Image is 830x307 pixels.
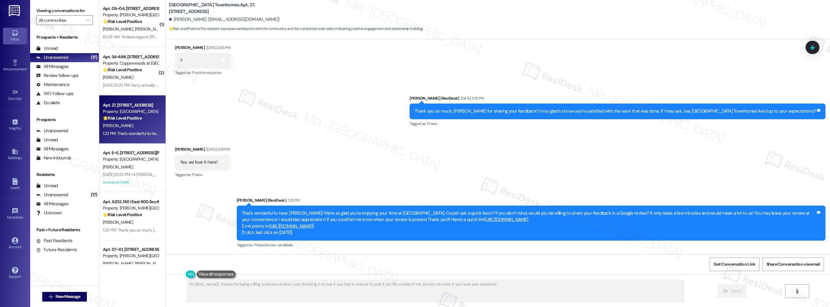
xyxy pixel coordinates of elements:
[103,60,159,66] div: Property: Copperwoods at [GEOGRAPHIC_DATA]
[710,257,759,271] button: Get Conversation Link
[714,261,755,267] span: Get Conversation Link
[36,6,93,15] label: Viewing conversations for
[103,219,133,225] span: [PERSON_NAME]
[103,26,135,32] span: [PERSON_NAME]
[30,227,99,233] div: Past + Future Residents
[36,146,68,152] div: All Messages
[169,26,200,31] strong: 🌟 Risk Level: Positive
[175,68,230,77] div: Tagged as:
[55,293,80,300] span: New Message
[36,45,58,52] div: Unread
[36,247,77,253] div: Future Residents
[49,294,53,299] i: 
[205,146,230,152] div: [DATE] 5:18 PM
[3,87,27,104] a: Site Visit •
[795,289,799,294] i: 
[36,210,62,216] div: Unknown
[724,289,728,294] i: 
[103,123,133,128] span: [PERSON_NAME]
[427,121,437,126] span: Praise
[731,288,740,294] span: Send
[175,44,230,53] div: [PERSON_NAME]
[36,91,73,97] div: WO Follow-ups
[36,54,68,61] div: Unanswered
[103,246,159,253] div: Apt. 07~01, [STREET_ADDRESS][PERSON_NAME]
[762,257,824,271] button: Share Conversation via email
[187,280,685,302] textarea: Hi {{first_name}}, thanks for being willing to leave a review! Just checking in to see if you had...
[89,53,99,62] div: (17)
[103,82,182,88] div: [DATE] 6:25 PM: Sorry actually wrong number
[86,18,90,23] i: 
[103,54,159,60] div: Apt. 34~688, [STREET_ADDRESS]
[192,70,221,75] span: Positive response
[3,206,27,222] a: Templates •
[265,242,293,248] span: Review candidate
[36,155,71,161] div: New Inbounds
[410,95,825,104] div: [PERSON_NAME] (ResiDesk)
[3,176,27,193] a: Leads
[27,66,28,70] span: •
[169,26,423,32] span: : The resident expresses satisfaction with the community and the completed work order, indicating...
[3,146,27,163] a: Buildings
[103,5,159,12] div: Apt. 05~04, [STREET_ADDRESS][PERSON_NAME]
[286,197,299,203] div: 1:23 PM
[205,44,230,51] div: [DATE] 2:45 PM
[135,26,165,32] span: [PERSON_NAME]
[103,172,543,177] div: [DATE] 12:25 PM: Hi [PERSON_NAME]! We're so glad you chose [GEOGRAPHIC_DATA] and Apartments! We w...
[237,241,825,249] div: Tagged as:
[30,34,99,40] div: Prospects + Residents
[36,100,60,106] div: Escalate
[103,156,159,162] div: Property: [GEOGRAPHIC_DATA] and Apartments
[415,108,816,114] div: Thank you so much, [PERSON_NAME] for sharing your feedback! I’m so glad to know you’re satisfied ...
[36,128,68,134] div: Unanswered
[3,28,27,44] a: Inbox
[717,284,746,298] button: Send
[23,214,24,219] span: •
[103,205,159,211] div: Property: [PERSON_NAME][GEOGRAPHIC_DATA]
[175,146,230,155] div: [PERSON_NAME]
[36,82,69,88] div: Maintenance
[36,183,58,189] div: Unread
[9,5,21,16] img: ResiDesk Logo
[459,95,484,101] div: [DATE] 3:18 PM
[254,242,265,248] span: Praise ,
[103,34,615,40] div: 10:08 AM: Yankees legend [PERSON_NAME] passed away in [DATE], but on Opening Day, we can't help b...
[269,223,313,229] a: [URL][DOMAIN_NAME]
[410,119,825,128] div: Tagged as:
[103,150,159,156] div: Apt. E~5, [STREET_ADDRESS][PERSON_NAME]
[30,117,99,123] div: Prospects
[175,170,230,179] div: Tagged as:
[102,179,159,186] div: Archived on [DATE]
[103,199,159,205] div: Apt. A202, 160 I East 800 South
[103,227,502,233] div: 1:24 PM: Thank you so much, [PERSON_NAME] [PERSON_NAME], for sharing your feedback! I’m so glad t...
[103,19,142,24] strong: 🌟 Risk Level: Positive
[180,159,217,165] div: Yes, we love it here!
[3,117,27,133] a: Insights •
[22,96,23,100] span: •
[36,192,68,198] div: Unanswered
[36,137,58,143] div: Unread
[169,16,280,23] div: [PERSON_NAME]. ([EMAIL_ADDRESS][DOMAIN_NAME])
[103,212,142,217] strong: 🌟 Risk Level: Positive
[237,197,825,206] div: [PERSON_NAME] (ResiDesk)
[103,253,159,259] div: Property: [PERSON_NAME][GEOGRAPHIC_DATA] Townhomes
[103,108,159,115] div: Property: [GEOGRAPHIC_DATA] Townhomes
[103,115,142,121] strong: 🌟 Risk Level: Positive
[89,190,99,200] div: (17)
[485,216,528,222] a: [URL][DOMAIN_NAME]
[135,261,165,266] span: [PERSON_NAME]
[36,72,78,79] div: Review follow-ups
[3,235,27,252] a: Account
[169,2,290,15] b: [GEOGRAPHIC_DATA] Townhomes: Apt. 27, [STREET_ADDRESS]
[36,63,68,70] div: All Messages
[21,125,22,130] span: •
[242,210,816,236] div: That's wonderful to hear, [PERSON_NAME]! We're so glad you're enjoying your time at [GEOGRAPHIC_D...
[103,12,159,18] div: Property: [PERSON_NAME][GEOGRAPHIC_DATA] Townhomes
[3,265,27,281] a: Support
[36,238,73,244] div: Past Residents
[192,172,202,177] span: Praise
[180,57,182,64] div: Y
[103,67,142,72] strong: 🌟 Risk Level: Positive
[103,261,135,266] span: [PERSON_NAME]
[766,261,820,267] span: Share Conversation via email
